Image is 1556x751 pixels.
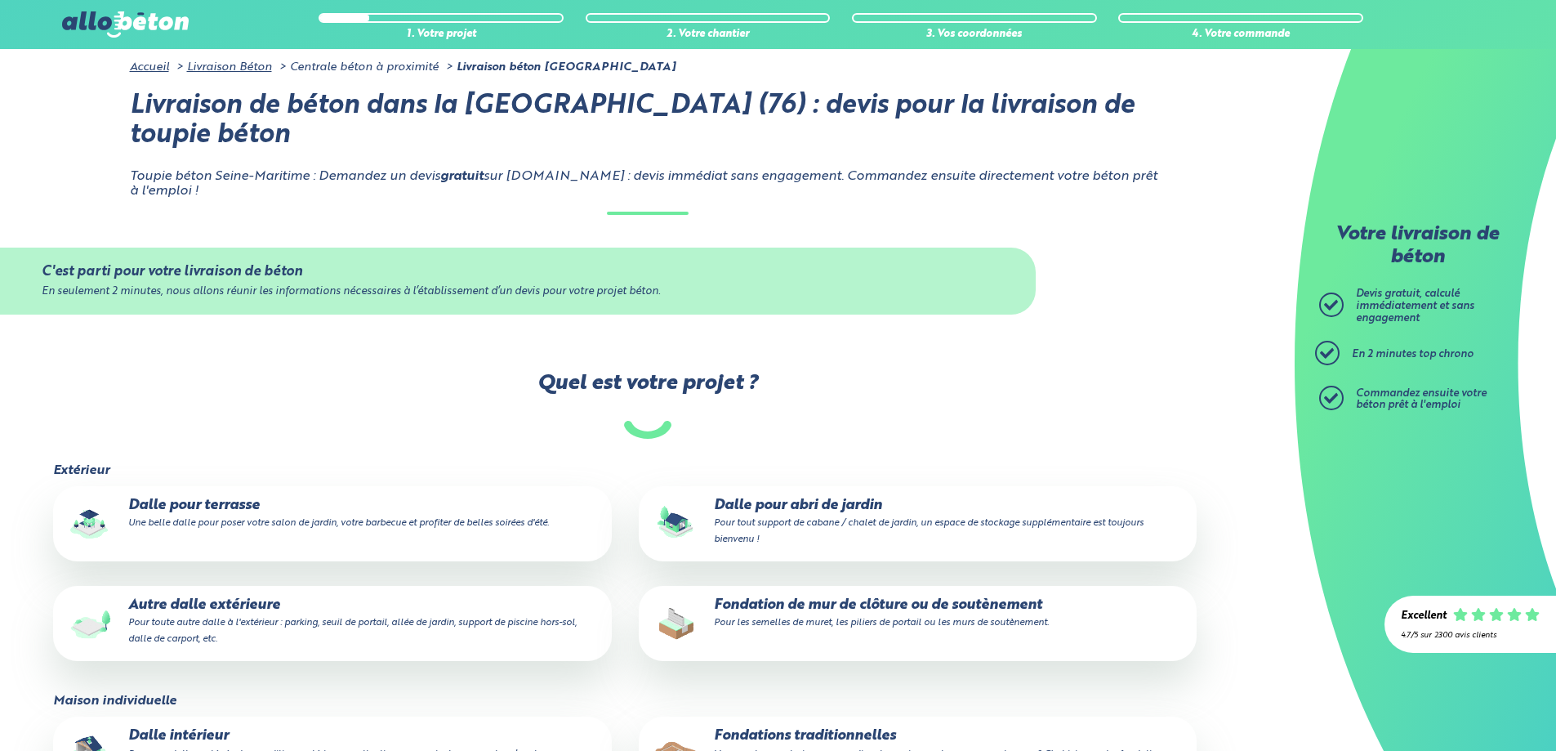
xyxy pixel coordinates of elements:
div: En seulement 2 minutes, nous allons réunir les informations nécessaires à l’établissement d’un de... [42,286,995,298]
img: final_use.values.garden_shed [650,498,702,550]
li: Livraison béton [GEOGRAPHIC_DATA] [442,60,675,74]
legend: Extérieur [53,463,109,478]
small: Pour tout support de cabane / chalet de jardin, un espace de stockage supplémentaire est toujours... [714,518,1144,544]
div: C'est parti pour votre livraison de béton [42,264,995,279]
legend: Maison individuelle [53,694,176,709]
iframe: Help widget launcher [1411,687,1538,733]
h1: Livraison de béton dans la [GEOGRAPHIC_DATA] (76) : devis pour la livraison de toupie béton [130,92,1166,152]
p: Toupie béton Seine-Maritime : Demandez un devis sur [DOMAIN_NAME] : devis immédiat sans engagemen... [130,169,1166,199]
li: Centrale béton à proximité [275,60,439,74]
a: Accueil [130,61,169,73]
small: Pour toute autre dalle à l'extérieur : parking, seuil de portail, allée de jardin, support de pis... [128,618,577,644]
div: 3. Vos coordonnées [852,29,1097,41]
small: Une belle dalle pour poser votre salon de jardin, votre barbecue et profiter de belles soirées d'... [128,518,549,528]
img: allobéton [62,11,188,38]
div: 1. Votre projet [319,29,564,41]
img: final_use.values.terrace [65,498,117,550]
p: Autre dalle extérieure [65,597,600,647]
label: Quel est votre projet ? [51,372,1242,438]
strong: gratuit [440,170,484,183]
div: 2. Votre chantier [586,29,831,41]
p: Fondation de mur de clôture ou de soutènement [650,597,1185,630]
div: 4. Votre commande [1118,29,1363,41]
img: final_use.values.closing_wall_fundation [650,597,702,650]
a: Livraison Béton [187,61,272,73]
p: Dalle pour terrasse [65,498,600,530]
p: Dalle pour abri de jardin [650,498,1185,548]
img: final_use.values.outside_slab [65,597,117,650]
small: Pour les semelles de muret, les piliers de portail ou les murs de soutènement. [714,618,1049,628]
